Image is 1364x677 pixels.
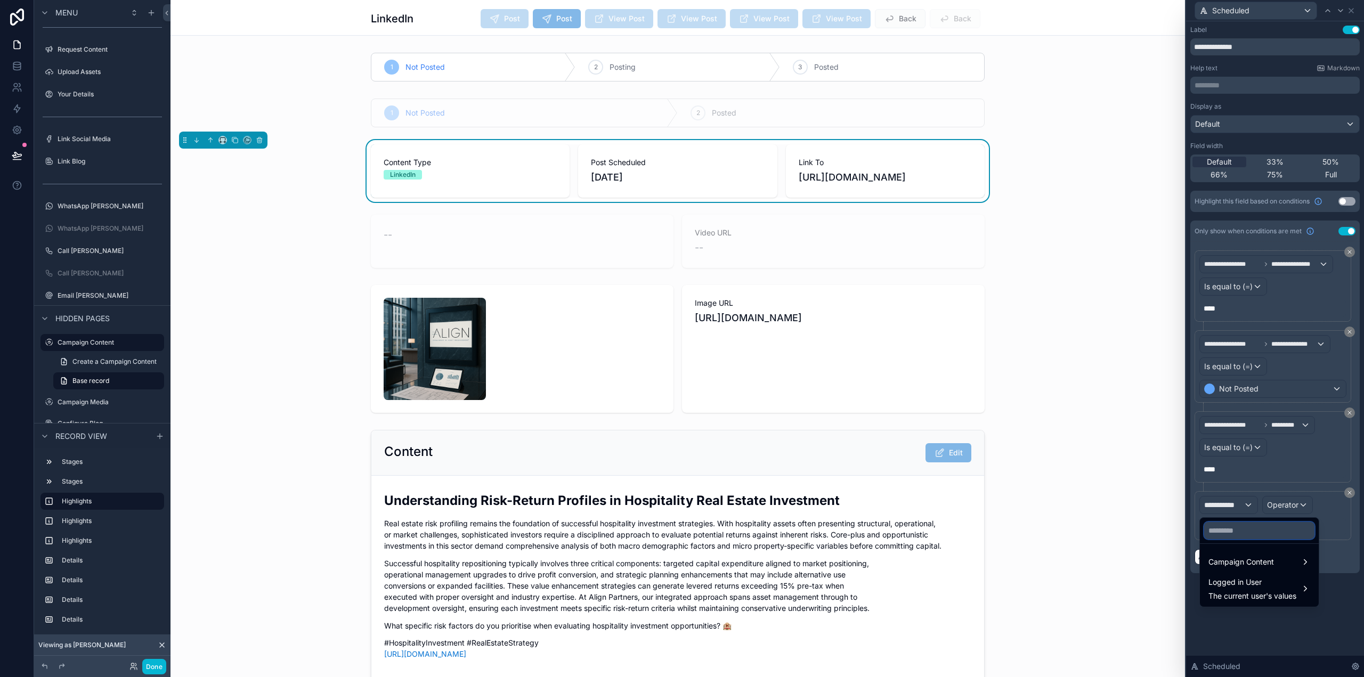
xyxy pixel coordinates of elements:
span: Menu [55,7,78,18]
label: Details [62,556,160,565]
div: scrollable content [34,448,170,639]
label: Your Details [58,90,162,99]
label: Details [62,576,160,584]
div: LinkedIn [390,170,416,180]
span: Viewing as [PERSON_NAME] [38,641,126,649]
span: Post Scheduled [591,157,764,168]
span: Create a Campaign Content [72,357,157,366]
h1: LinkedIn [371,11,413,26]
label: Email [PERSON_NAME] [58,291,162,300]
a: Upload Assets [40,63,164,80]
label: Call [PERSON_NAME] [58,269,162,278]
a: Request Content [40,41,164,58]
label: Campaign Media [58,398,162,406]
span: The current user's values [1208,591,1296,601]
label: Details [62,615,160,624]
label: Highlights [62,536,160,545]
label: Stages [62,477,160,486]
label: Highlights [62,497,156,505]
button: Done [142,659,166,674]
a: Campaign Media [40,394,164,411]
span: Base record [72,377,109,385]
label: Stages [62,458,160,466]
label: WhatsApp [PERSON_NAME] [58,202,162,210]
label: Request Content [58,45,162,54]
a: Link Blog [40,153,164,170]
span: Link To [799,157,972,168]
span: [URL][DOMAIN_NAME] [799,170,972,185]
label: Configure Blog [58,419,162,428]
a: Campaign Content [40,334,164,351]
span: Hidden pages [55,313,110,324]
label: Upload Assets [58,68,162,76]
span: Campaign Content [1208,556,1274,568]
span: Logged in User [1208,576,1296,589]
span: Content Type [384,157,557,168]
label: Link Blog [58,157,162,166]
a: Configure Blog [40,415,164,432]
label: Campaign Content [58,338,158,347]
a: Link Social Media [40,130,164,148]
label: Details [62,596,160,604]
label: Link Social Media [58,135,162,143]
span: [DATE] [591,170,764,185]
span: Record view [55,431,107,442]
a: Your Details [40,86,164,103]
label: Highlights [62,517,160,525]
a: Base record [53,372,164,389]
label: WhatsApp [PERSON_NAME] [58,224,162,233]
label: Call [PERSON_NAME] [58,247,162,255]
a: Create a Campaign Content [53,353,164,370]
